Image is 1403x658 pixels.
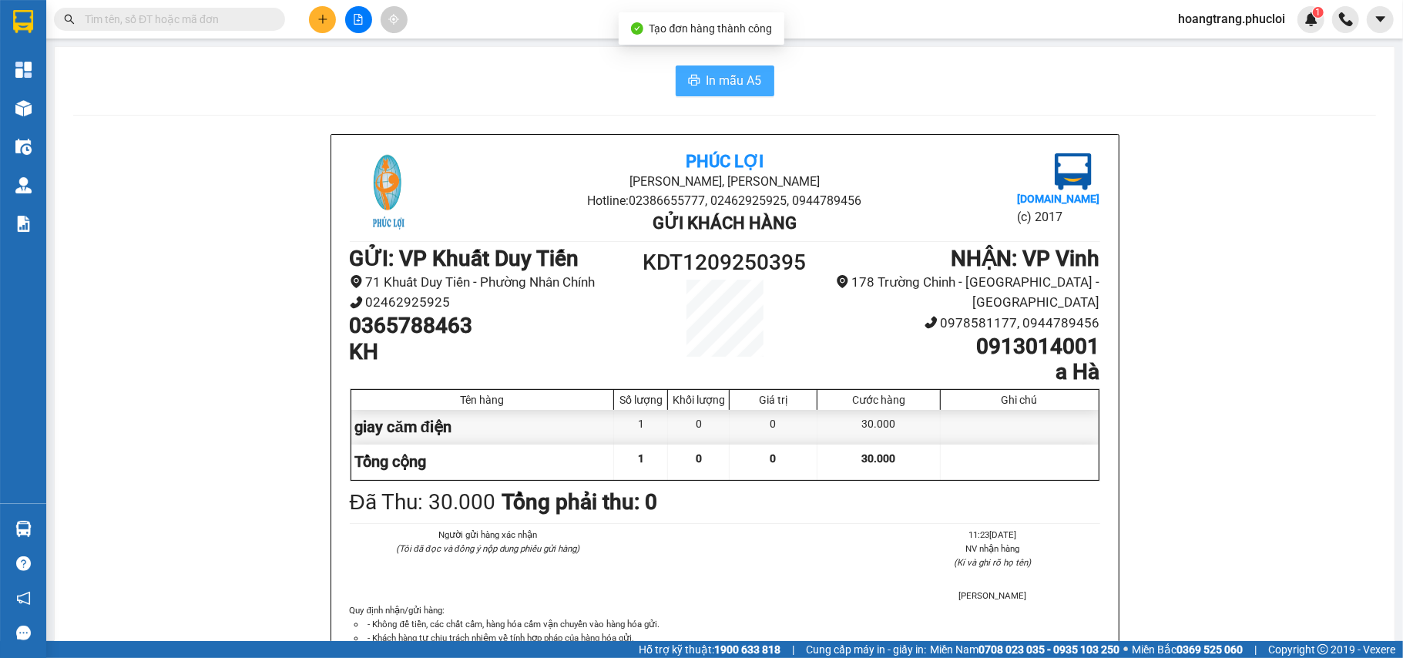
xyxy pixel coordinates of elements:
[714,643,780,656] strong: 1900 633 818
[1304,12,1318,26] img: icon-new-feature
[649,22,773,35] span: Tạo đơn hàng thành công
[945,394,1095,406] div: Ghi chú
[930,641,1119,658] span: Miền Nam
[884,528,1099,542] li: 11:23[DATE]
[350,246,579,271] b: GỬI : VP Khuất Duy Tiến
[686,152,764,171] b: Phúc Lợi
[317,14,328,25] span: plus
[365,617,1100,631] li: - Không để tiền, các chất cấm, hàng hóa cấm vận chuyển vào hàng hóa gửi.
[353,14,364,25] span: file-add
[350,485,495,519] div: Đã Thu : 30.000
[13,10,33,33] img: logo-vxr
[1315,7,1321,18] span: 1
[15,139,32,155] img: warehouse-icon
[15,62,32,78] img: dashboard-icon
[861,452,895,465] span: 30.000
[618,394,663,406] div: Số lượng
[345,6,372,33] button: file-add
[388,14,399,25] span: aim
[350,292,631,313] li: 02462925925
[16,556,31,571] span: question-circle
[15,521,32,537] img: warehouse-icon
[1055,153,1092,190] img: logo.jpg
[396,543,579,554] i: (Tôi đã đọc và đồng ý nộp dung phiếu gửi hàng)
[770,452,777,465] span: 0
[475,172,975,191] li: [PERSON_NAME], [PERSON_NAME]
[365,631,1100,645] li: - Khách hàng tự chịu trách nhiệm về tính hợp pháp của hàng hóa gửi.
[381,528,596,542] li: Người gửi hàng xác nhận
[355,452,427,471] span: Tổng cộng
[818,359,1099,385] h1: a Hà
[350,296,363,309] span: phone
[952,246,1100,271] b: NHẬN : VP Vinh
[730,410,817,445] div: 0
[1123,646,1128,653] span: ⚪️
[653,213,797,233] b: Gửi khách hàng
[631,22,643,35] span: check-circle
[350,275,363,288] span: environment
[350,339,631,365] h1: KH
[696,452,702,465] span: 0
[19,19,96,96] img: logo.jpg
[19,112,249,137] b: GỬI : VP Khuất Duy Tiến
[1339,12,1353,26] img: phone-icon
[350,272,631,293] li: 71 Khuất Duy Tiến - Phường Nhân Chính
[672,394,725,406] div: Khối lượng
[818,313,1099,334] li: 0978581177, 0944789456
[688,74,700,89] span: printer
[639,641,780,658] span: Hỗ trợ kỹ thuật:
[792,641,794,658] span: |
[1367,6,1394,33] button: caret-down
[1017,207,1099,227] li: (c) 2017
[836,275,849,288] span: environment
[638,452,644,465] span: 1
[350,313,631,339] h1: 0365788463
[884,542,1099,556] li: NV nhận hàng
[978,643,1119,656] strong: 0708 023 035 - 0935 103 250
[1132,641,1243,658] span: Miền Bắc
[631,246,819,280] h1: KDT1209250395
[350,153,427,230] img: logo.jpg
[818,272,1099,313] li: 178 Trường Chinh - [GEOGRAPHIC_DATA] - [GEOGRAPHIC_DATA]
[1017,193,1099,205] b: [DOMAIN_NAME]
[676,65,774,96] button: printerIn mẫu A5
[954,557,1031,568] i: (Kí và ghi rõ họ tên)
[381,6,408,33] button: aim
[925,316,938,329] span: phone
[502,489,657,515] b: Tổng phải thu: 0
[806,641,926,658] span: Cung cấp máy in - giấy in:
[16,626,31,640] span: message
[1254,641,1257,658] span: |
[1176,643,1243,656] strong: 0369 525 060
[144,38,644,57] li: [PERSON_NAME], [PERSON_NAME]
[1166,9,1297,29] span: hoangtrang.phucloi
[1374,12,1388,26] span: caret-down
[668,410,730,445] div: 0
[15,100,32,116] img: warehouse-icon
[884,589,1099,603] li: [PERSON_NAME]
[475,191,975,210] li: Hotline: 02386655777, 02462925925, 0944789456
[144,57,644,76] li: Hotline: 02386655777, 02462925925, 0944789456
[16,591,31,606] span: notification
[355,394,610,406] div: Tên hàng
[351,410,615,445] div: giay căm điện
[15,177,32,193] img: warehouse-icon
[1317,644,1328,655] span: copyright
[85,11,267,28] input: Tìm tên, số ĐT hoặc mã đơn
[707,71,762,90] span: In mẫu A5
[309,6,336,33] button: plus
[64,14,75,25] span: search
[818,334,1099,360] h1: 0913014001
[15,216,32,232] img: solution-icon
[817,410,940,445] div: 30.000
[1313,7,1324,18] sup: 1
[821,394,935,406] div: Cước hàng
[614,410,668,445] div: 1
[733,394,813,406] div: Giá trị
